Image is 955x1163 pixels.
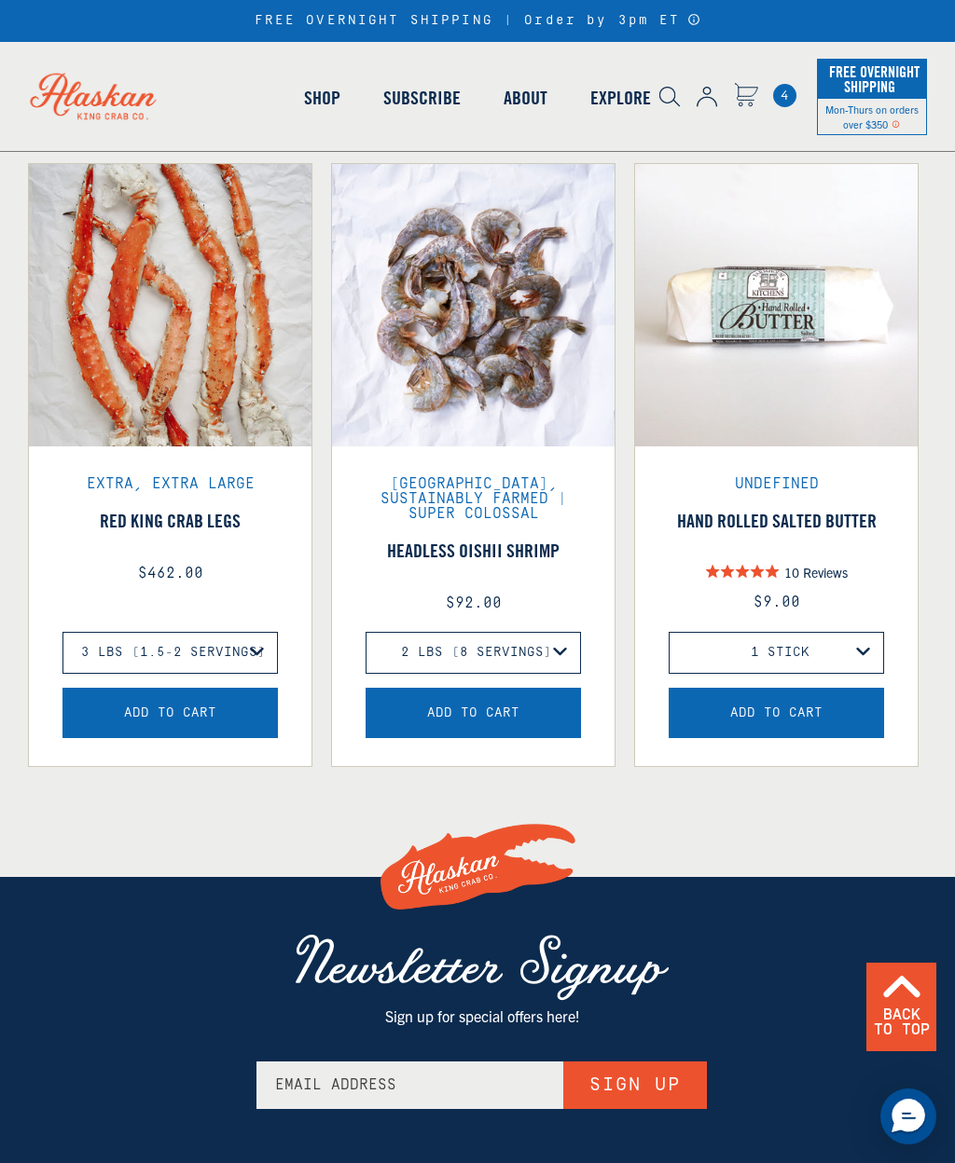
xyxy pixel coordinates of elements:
span: Add to Cart [427,705,519,720]
img: Red King Crab Legs [29,164,311,446]
div: Extra, Extra Large [57,476,284,491]
img: Raw U10 Oishii White Shrimp laying flat on white paper. [332,164,615,446]
select: variant of Headless Oishii Shrimp [366,632,581,674]
a: Cart [734,83,758,110]
div: Messenger Dummy Widget [880,1088,936,1144]
img: account [697,87,716,107]
input: Email Address [256,1061,563,1109]
a: About [482,45,569,151]
span: 10 [784,564,799,581]
img: Alaskan King Crab Co. logo [9,52,177,140]
button: Add the product, Hand Rolled Salted Butter to Cart [669,688,884,738]
div: FREE OVERNIGHT SHIPPING | Order by 3pm ET [255,13,701,29]
img: Hand Rolled Salted Butter [635,164,918,446]
a: Explore [569,45,672,151]
div: undefined [663,476,890,491]
a: Cart [773,84,796,107]
span: $92.00 [446,595,502,611]
span: 4 [773,84,796,107]
p: Sign up for special offers here! [367,1004,596,1028]
a: View Hand Rolled Salted Butter [677,510,877,554]
a: Shop [283,45,362,151]
div: product star rating [663,559,890,583]
div: [GEOGRAPHIC_DATA], Sustainably Farmed | Super Colossal [360,476,587,521]
span: Add to Cart [730,705,823,720]
img: Alaskan King Crab Co. Logo [375,802,580,934]
a: View Headless Oishii Shrimp [387,540,560,584]
select: variant of Hand Rolled Salted Butter [669,632,884,674]
img: Back to Top [881,975,922,998]
div: product [634,163,919,767]
button: Add the product, Headless Oishii Shrimp to Cart [366,688,581,738]
img: search [659,87,681,107]
div: product [331,163,616,767]
div: product [28,163,312,767]
span: Free Overnight Shipping [824,58,920,101]
span: Shipping Notice Icon [892,117,900,130]
button: Add the product, Red King Crab Legs to Cart [62,688,278,738]
a: Back To Top [866,963,936,1049]
span: Mon-Thurs on orders over $350 [825,103,919,130]
select: variant of Red King Crab Legs [62,632,278,674]
span: $9.00 [754,594,800,610]
a: View Red King Crab Legs [100,510,241,554]
button: Sign Up [563,1061,707,1109]
a: Subscribe [362,45,482,151]
span: Back To Top [873,1007,930,1037]
span: Add to Cart [124,705,216,720]
span: Reviews [803,564,848,581]
span: $462.00 [138,565,203,581]
a: Announcement Bar Modal [687,13,701,26]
